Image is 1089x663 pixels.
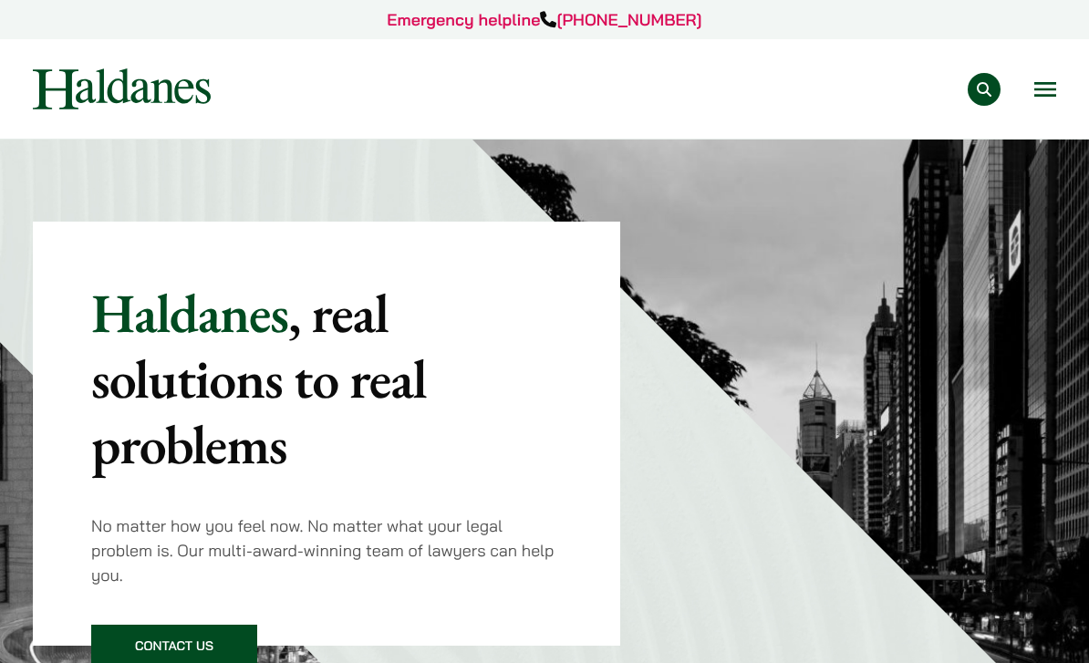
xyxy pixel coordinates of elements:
button: Open menu [1034,82,1056,97]
a: Emergency helpline[PHONE_NUMBER] [387,9,701,30]
button: Search [968,73,1001,106]
mark: , real solutions to real problems [91,277,426,480]
img: Logo of Haldanes [33,68,211,109]
p: Haldanes [91,280,562,477]
p: No matter how you feel now. No matter what your legal problem is. Our multi-award-winning team of... [91,513,562,587]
